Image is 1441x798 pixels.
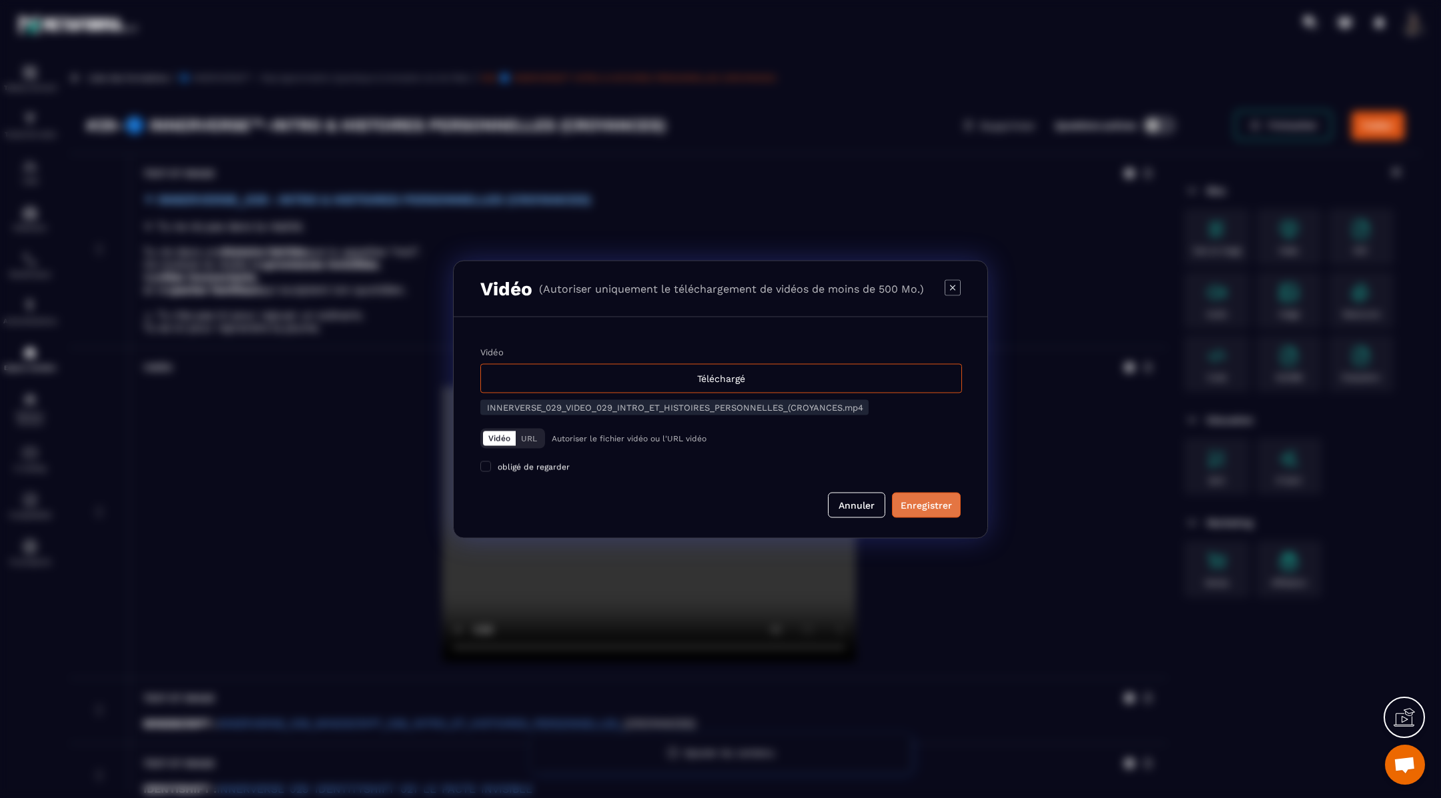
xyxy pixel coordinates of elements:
[539,282,924,295] p: (Autoriser uniquement le téléchargement de vidéos de moins de 500 Mo.)
[828,492,885,517] button: Annuler
[480,277,532,299] h3: Vidéo
[1385,745,1425,785] a: Ouvrir le chat
[483,431,516,445] button: Vidéo
[892,492,961,517] button: Enregistrer
[901,498,952,511] div: Enregistrer
[516,431,542,445] button: URL
[498,462,570,471] span: obligé de regarder
[480,347,504,357] label: Vidéo
[487,402,863,412] span: INNERVERSE_029_VIDEO_029_INTRO_ET_HISTOIRES_PERSONNELLES_(CROYANCES.mp4
[552,433,706,443] p: Autoriser le fichier vidéo ou l'URL vidéo
[480,363,962,393] div: Téléchargé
